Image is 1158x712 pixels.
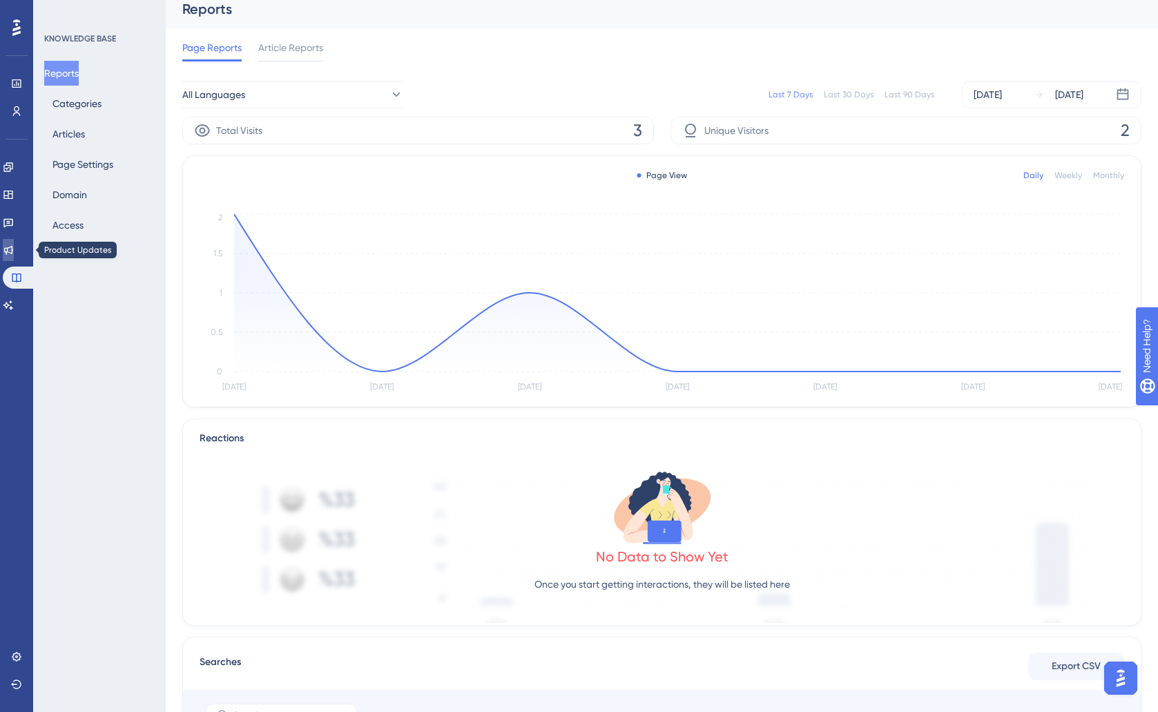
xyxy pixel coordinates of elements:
div: Last 7 Days [769,89,813,100]
div: Daily [1023,170,1043,181]
span: 3 [633,119,642,142]
div: Weekly [1054,170,1082,181]
tspan: [DATE] [961,382,985,392]
tspan: [DATE] [813,382,837,392]
button: Reports [44,61,79,86]
p: Once you start getting interactions, they will be listed here [534,576,790,593]
button: Export CSV [1028,653,1124,680]
div: Last 30 Days [824,89,874,100]
span: Unique Visitors [704,122,769,139]
tspan: 0.5 [211,327,222,337]
div: Page View [637,170,687,181]
tspan: [DATE] [222,382,246,392]
span: Searches [200,654,241,679]
div: Last 90 Days [885,89,934,100]
div: KNOWLEDGE BASE [44,33,116,44]
span: Need Help? [32,3,86,20]
span: Export CSV [1052,658,1101,675]
tspan: [DATE] [1099,382,1122,392]
tspan: [DATE] [666,382,689,392]
span: Page Reports [182,39,242,56]
span: Total Visits [216,122,262,139]
tspan: 2 [218,213,222,222]
button: Page Settings [44,152,122,177]
tspan: 0 [217,367,222,376]
div: [DATE] [974,86,1002,103]
span: 2 [1121,119,1130,142]
button: Articles [44,122,93,146]
tspan: 1.5 [213,249,222,258]
div: No Data to Show Yet [596,547,728,566]
tspan: [DATE] [370,382,394,392]
button: Access [44,213,92,238]
button: All Languages [182,81,403,108]
div: Reactions [200,430,1124,447]
div: [DATE] [1055,86,1083,103]
button: Categories [44,91,110,116]
iframe: UserGuiding AI Assistant Launcher [1100,657,1141,699]
div: Monthly [1093,170,1124,181]
span: All Languages [182,86,245,103]
button: Domain [44,182,95,207]
span: Article Reports [258,39,323,56]
tspan: [DATE] [518,382,541,392]
tspan: 1 [220,288,222,298]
